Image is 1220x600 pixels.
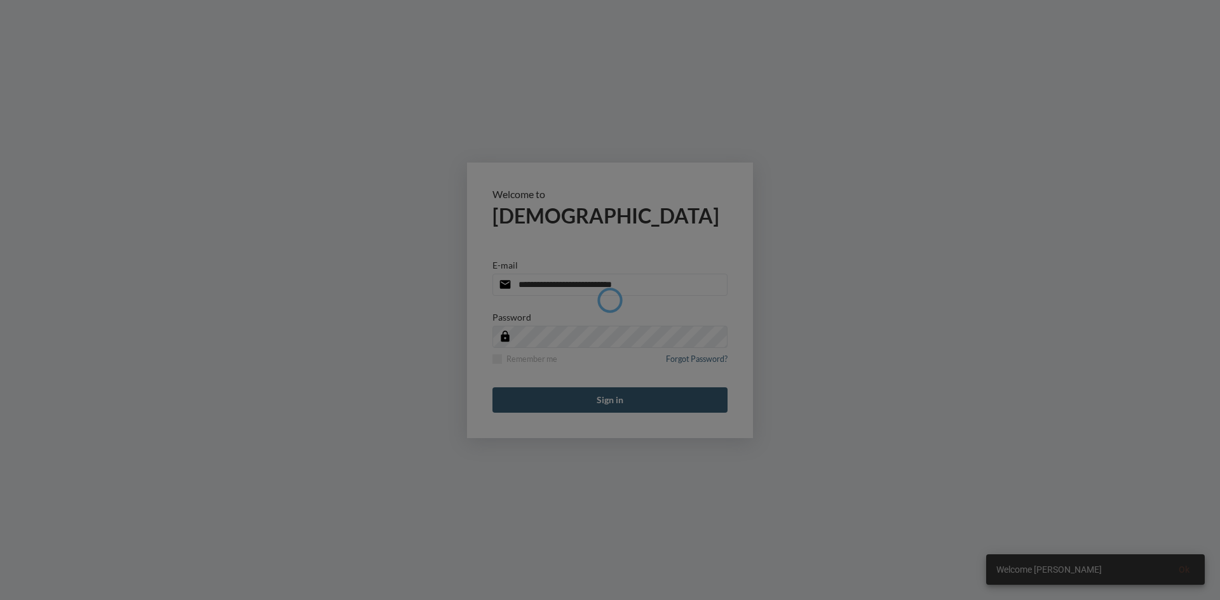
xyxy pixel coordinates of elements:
p: Welcome to [492,188,728,200]
button: Sign in [492,387,728,413]
p: E-mail [492,260,518,270]
span: Ok [1179,564,1189,575]
h2: [DEMOGRAPHIC_DATA] [492,203,728,228]
p: Password [492,312,531,323]
a: Forgot Password? [666,354,728,371]
span: Welcome [PERSON_NAME] [996,563,1102,576]
label: Remember me [492,354,557,364]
